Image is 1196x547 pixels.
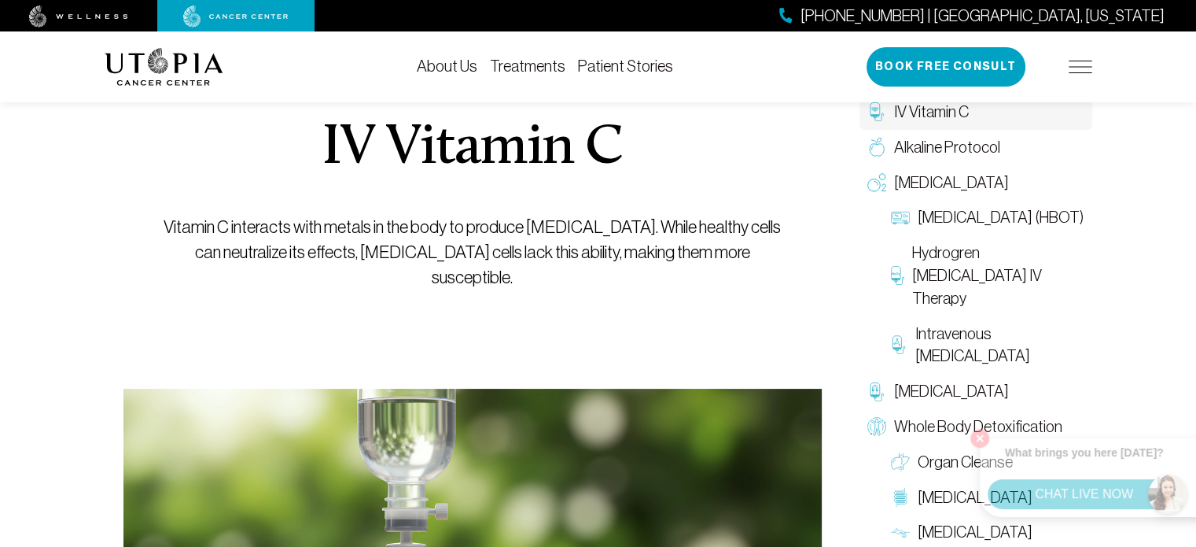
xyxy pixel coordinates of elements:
[918,451,1013,474] span: Organ Cleanse
[867,417,886,436] img: Whole Body Detoxification
[322,120,623,177] h1: IV Vitamin C
[883,480,1092,516] a: [MEDICAL_DATA]
[859,409,1092,445] a: Whole Body Detoxification
[867,47,1025,87] button: Book Free Consult
[891,523,910,542] img: Lymphatic Massage
[867,173,886,192] img: Oxygen Therapy
[918,521,1032,544] span: [MEDICAL_DATA]
[912,242,1084,309] span: Hydrogren [MEDICAL_DATA] IV Therapy
[578,57,673,75] a: Patient Stories
[894,172,1009,194] span: [MEDICAL_DATA]
[183,6,289,28] img: cancer center
[800,5,1165,28] span: [PHONE_NUMBER] | [GEOGRAPHIC_DATA], [US_STATE]
[891,453,910,471] img: Organ Cleanse
[867,138,886,157] img: Alkaline Protocol
[891,266,904,285] img: Hydrogren Peroxide IV Therapy
[490,57,565,75] a: Treatments
[867,102,886,121] img: IV Vitamin C
[883,445,1092,480] a: Organ Cleanse
[914,323,1084,368] span: Intravenous [MEDICAL_DATA]
[1069,61,1092,73] img: icon-hamburger
[29,6,128,28] img: wellness
[883,316,1092,375] a: Intravenous [MEDICAL_DATA]
[859,130,1092,165] a: Alkaline Protocol
[779,5,1165,28] a: [PHONE_NUMBER] | [GEOGRAPHIC_DATA], [US_STATE]
[159,215,786,290] p: Vitamin C interacts with metals in the body to produce [MEDICAL_DATA]. While healthy cells can ne...
[883,200,1092,235] a: [MEDICAL_DATA] (HBOT)
[859,374,1092,409] a: [MEDICAL_DATA]
[867,383,886,401] img: Chelation Therapy
[918,486,1032,509] span: [MEDICAL_DATA]
[894,101,969,124] span: IV Vitamin C
[105,48,223,86] img: logo
[891,488,910,507] img: Colon Therapy
[894,416,1062,438] span: Whole Body Detoxification
[894,380,1009,403] span: [MEDICAL_DATA]
[417,57,477,75] a: About Us
[891,209,910,227] img: Hyperbaric Oxygen Therapy (HBOT)
[894,136,1000,159] span: Alkaline Protocol
[918,206,1084,229] span: [MEDICAL_DATA] (HBOT)
[859,94,1092,130] a: IV Vitamin C
[891,335,907,354] img: Intravenous Ozone Therapy
[883,235,1092,316] a: Hydrogren [MEDICAL_DATA] IV Therapy
[859,165,1092,201] a: [MEDICAL_DATA]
